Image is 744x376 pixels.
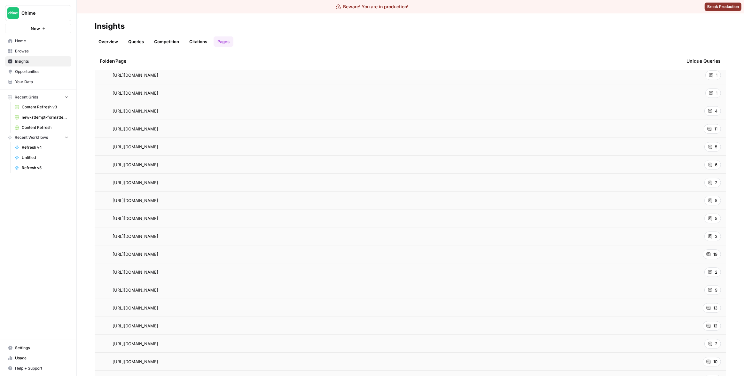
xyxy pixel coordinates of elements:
[15,59,68,64] span: Insights
[150,36,183,47] a: Competition
[5,46,71,56] a: Browse
[15,38,68,44] span: Home
[715,197,717,204] span: 5
[716,90,717,96] span: 1
[113,72,158,78] span: [URL][DOMAIN_NAME]
[716,72,717,78] span: 1
[715,341,717,347] span: 2
[15,69,68,74] span: Opportunities
[5,24,71,33] button: New
[5,343,71,353] a: Settings
[12,112,71,122] a: new-attempt-formatted.csv
[7,7,19,19] img: Chime Logo
[5,92,71,102] button: Recent Grids
[113,126,158,132] span: [URL][DOMAIN_NAME]
[113,90,158,96] span: [URL][DOMAIN_NAME]
[15,355,68,361] span: Usage
[715,269,717,275] span: 2
[113,233,158,239] span: [URL][DOMAIN_NAME]
[15,48,68,54] span: Browse
[715,179,717,186] span: 2
[715,144,717,150] span: 5
[113,305,158,311] span: [URL][DOMAIN_NAME]
[15,135,48,140] span: Recent Workflows
[113,287,158,293] span: [URL][DOMAIN_NAME]
[12,142,71,153] a: Refresh v4
[22,114,68,120] span: new-attempt-formatted.csv
[113,108,158,114] span: [URL][DOMAIN_NAME]
[15,345,68,351] span: Settings
[715,108,717,114] span: 4
[113,215,158,222] span: [URL][DOMAIN_NAME]
[686,52,721,70] div: Unique Queries
[22,155,68,161] span: Untitled
[22,125,68,130] span: Content Refresh
[714,126,717,132] span: 11
[113,197,158,204] span: [URL][DOMAIN_NAME]
[113,161,158,168] span: [URL][DOMAIN_NAME]
[113,251,158,257] span: [URL][DOMAIN_NAME]
[15,365,68,371] span: Help + Support
[715,161,717,168] span: 6
[5,353,71,363] a: Usage
[113,144,158,150] span: [URL][DOMAIN_NAME]
[5,363,71,373] button: Help + Support
[5,67,71,77] a: Opportunities
[5,133,71,142] button: Recent Workflows
[12,122,71,133] a: Content Refresh
[185,36,211,47] a: Citations
[113,323,158,329] span: [URL][DOMAIN_NAME]
[113,341,158,347] span: [URL][DOMAIN_NAME]
[100,52,676,70] div: Folder/Page
[705,3,741,11] button: Break Production
[713,323,717,329] span: 12
[95,36,122,47] a: Overview
[707,4,739,10] span: Break Production
[113,358,158,365] span: [URL][DOMAIN_NAME]
[22,165,68,171] span: Refresh v5
[15,79,68,85] span: Your Data
[715,233,717,239] span: 3
[95,21,125,31] div: Insights
[12,153,71,163] a: Untitled
[22,104,68,110] span: Content Refresh v3
[713,358,717,365] span: 10
[31,25,40,32] span: New
[214,36,233,47] a: Pages
[5,5,71,21] button: Workspace: Chime
[12,102,71,112] a: Content Refresh v3
[12,163,71,173] a: Refresh v5
[22,145,68,150] span: Refresh v4
[113,269,158,275] span: [URL][DOMAIN_NAME]
[715,287,717,293] span: 9
[715,215,717,222] span: 5
[124,36,148,47] a: Queries
[113,179,158,186] span: [URL][DOMAIN_NAME]
[5,36,71,46] a: Home
[5,56,71,67] a: Insights
[15,94,38,100] span: Recent Grids
[21,10,60,16] span: Chime
[336,4,409,10] div: Beware! You are in production!
[713,251,717,257] span: 19
[713,305,717,311] span: 13
[5,77,71,87] a: Your Data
